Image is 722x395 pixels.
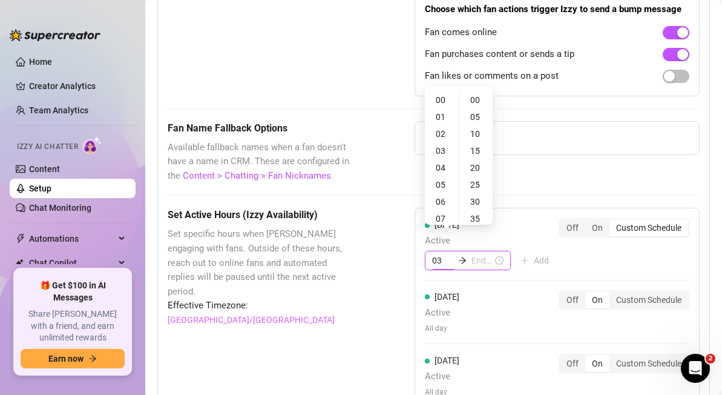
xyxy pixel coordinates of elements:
[16,234,25,244] span: thunderbolt
[585,355,609,372] div: On
[435,292,459,302] span: [DATE]
[471,254,493,267] input: End time
[427,193,456,210] div: 06
[559,290,689,310] div: segmented control
[29,184,51,193] a: Setup
[559,218,689,237] div: segmented control
[425,47,574,62] span: Fan purchases content or sends a tip
[462,193,491,210] div: 30
[168,208,354,222] h5: Set Active Hours (Izzy Availability)
[681,354,710,383] iframe: Intercom live chat
[462,125,491,142] div: 10
[16,259,24,267] img: Chat Copilot
[462,210,491,227] div: 35
[609,219,688,236] div: Custom Schedule
[83,136,102,154] img: AI Chatter
[560,355,585,372] div: Off
[462,159,491,176] div: 20
[29,164,60,174] a: Content
[435,356,459,365] span: [DATE]
[183,170,331,181] a: Content > Chatting > Fan Nicknames
[706,354,715,363] span: 2
[462,176,491,193] div: 25
[425,370,459,384] span: Active
[560,219,585,236] div: Off
[462,91,491,108] div: 00
[425,234,559,248] span: Active
[168,299,354,313] span: Effective Timezone:
[48,354,84,363] span: Earn now
[585,291,609,308] div: On
[425,69,559,84] span: Fan likes or comments on a post
[29,229,115,248] span: Automations
[21,280,125,304] span: 🎁 Get $100 in AI Messages
[29,76,126,96] a: Creator Analytics
[29,253,115,273] span: Chat Copilot
[425,4,681,15] strong: Choose which fan actions trigger Izzy to send a bump message
[425,323,459,334] span: All day
[427,91,456,108] div: 00
[427,125,456,142] div: 02
[585,219,609,236] div: On
[425,25,497,40] span: Fan comes online
[427,108,456,125] div: 01
[29,57,52,67] a: Home
[10,29,100,41] img: logo-BBDzfeDw.svg
[458,256,467,265] span: arrow-right
[29,203,91,213] a: Chat Monitoring
[168,313,335,327] a: [GEOGRAPHIC_DATA]/[GEOGRAPHIC_DATA]
[21,308,125,344] span: Share [PERSON_NAME] with a friend, and earn unlimited rewards
[435,220,459,230] span: [DATE]
[462,142,491,159] div: 15
[511,251,559,270] button: Add
[559,354,689,373] div: segmented control
[17,141,78,153] span: Izzy AI Chatter
[88,354,97,363] span: arrow-right
[609,291,688,308] div: Custom Schedule
[425,306,459,320] span: Active
[462,108,491,125] div: 05
[427,159,456,176] div: 04
[427,210,456,227] div: 07
[427,176,456,193] div: 05
[29,105,88,115] a: Team Analytics
[432,254,453,267] input: Start time
[168,121,354,136] h5: Fan Name Fallback Options
[168,141,354,184] span: Available fallback names when a fan doesn't have a name in CRM. These are configured in the .
[168,227,354,299] span: Set specific hours when [PERSON_NAME] engaging with fans. Outside of these hours, reach out to on...
[427,142,456,159] div: 03
[21,349,125,368] button: Earn nowarrow-right
[560,291,585,308] div: Off
[609,355,688,372] div: Custom Schedule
